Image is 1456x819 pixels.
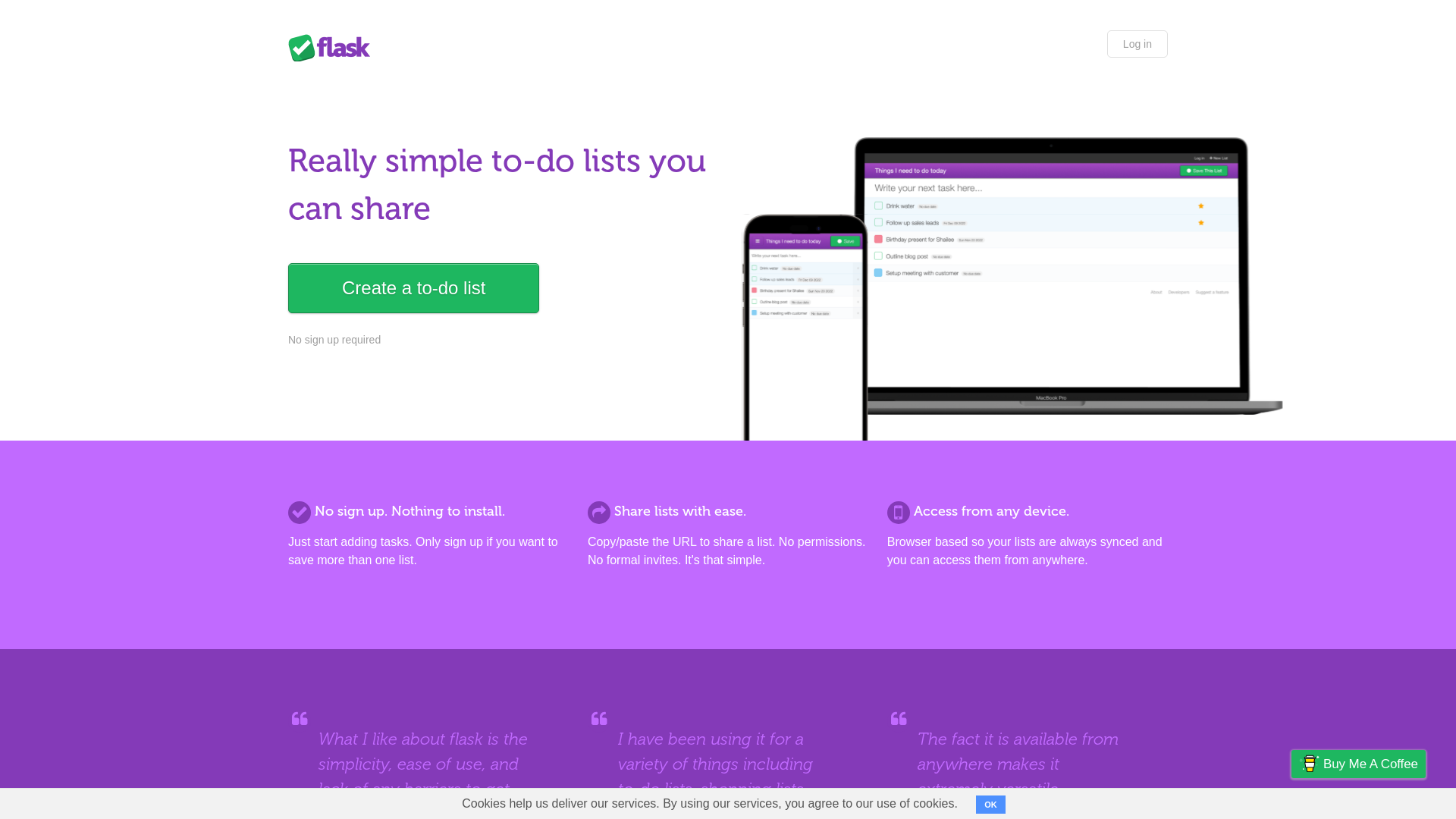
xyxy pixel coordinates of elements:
[288,533,569,570] p: Just start adding tasks. Only sign up if you want to save more than one list.
[288,332,719,348] p: No sign up required
[887,501,1168,522] h2: Access from any device.
[1107,30,1168,58] a: Log in
[288,34,379,61] div: Flask Lists
[1299,751,1319,777] img: Buy me a coffee
[1323,751,1418,777] span: Buy me a coffee
[288,137,719,233] h1: Really simple to-do lists you can share
[288,263,539,313] a: Create a to-do list
[588,533,868,570] p: Copy/paste the URL to share a list. No permissions. No formal invites. It's that simple.
[887,533,1168,570] p: Browser based so your lists are always synced and you can access them from anywhere.
[1291,750,1426,778] a: Buy me a coffee
[288,501,569,522] h2: No sign up. Nothing to install.
[588,501,868,522] h2: Share lists with ease.
[447,789,973,819] span: Cookies help us deliver our services. By using our services, you agree to our use of cookies.
[976,795,1006,814] button: OK
[918,726,1137,802] blockquote: The fact it is available from anywhere makes it extremely versatile.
